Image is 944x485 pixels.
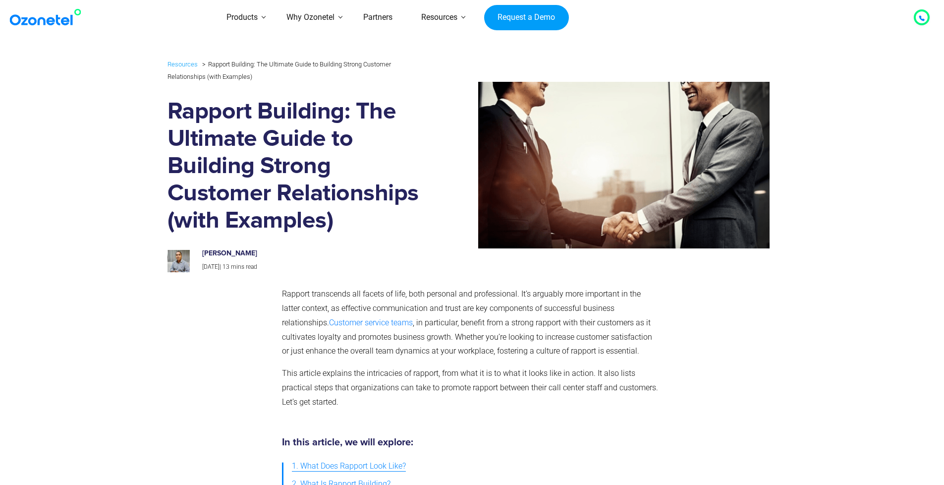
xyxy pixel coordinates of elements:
[222,263,229,270] span: 13
[167,98,422,235] h1: Rapport Building: The Ultimate Guide to Building Strong Customer Relationships (with Examples)
[202,249,411,258] h6: [PERSON_NAME]
[167,58,391,80] li: Rapport Building: The Ultimate Guide to Building Strong Customer Relationships (with Examples)
[167,59,198,70] a: Resources
[292,457,406,476] a: 1. What Does Rapport Look Like?
[282,366,658,409] p: This article explains the intricacies of rapport, from what it is to what it looks like in action...
[202,263,220,270] span: [DATE]
[282,437,658,447] h5: In this article, we will explore:
[282,287,658,359] p: Rapport transcends all facets of life, both personal and professional. It’s arguably more importa...
[167,250,190,272] img: prashanth-kancherla_avatar-200x200.jpeg
[292,459,406,474] span: 1. What Does Rapport Look Like?
[484,5,569,31] a: Request a Demo
[329,318,413,327] a: Customer service teams
[231,263,257,270] span: mins read
[202,262,411,273] p: |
